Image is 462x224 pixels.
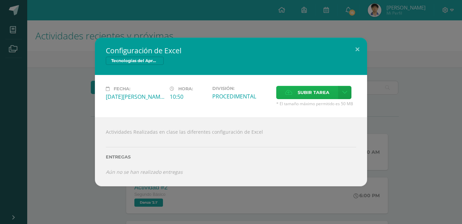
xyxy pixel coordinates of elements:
label: División: [212,86,271,91]
span: Hora: [178,86,193,91]
i: Aún no se han realizado entregas [106,169,183,175]
div: [DATE][PERSON_NAME] [106,93,164,100]
span: Tecnologías del Aprendizaje y la Comunicación [106,57,164,65]
h2: Configuración de Excel [106,46,356,55]
div: 10:50 [170,93,207,100]
span: Subir tarea [298,86,329,99]
button: Close (Esc) [348,38,367,61]
div: Actividades Realizadas en clase las diferentes configuración de Excel [95,117,367,186]
label: Entregas [106,154,356,160]
div: PROCEDIMENTAL [212,93,271,100]
span: * El tamaño máximo permitido es 50 MB [276,101,356,107]
span: Fecha: [114,86,130,91]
